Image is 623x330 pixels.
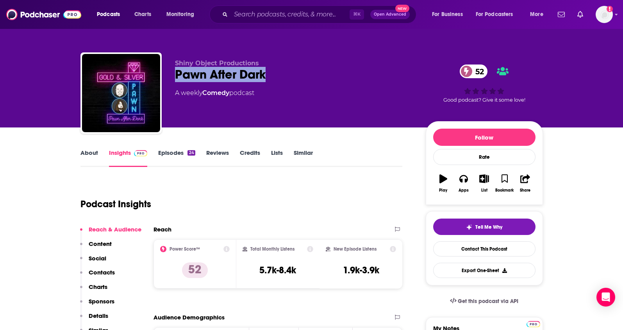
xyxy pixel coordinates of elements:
[250,246,295,252] h2: Total Monthly Listens
[370,10,410,19] button: Open AdvancedNew
[259,264,296,276] h3: 5.7k-8.4k
[574,8,586,21] a: Show notifications dropdown
[495,188,514,193] div: Bookmark
[475,224,502,230] span: Tell Me Why
[80,312,108,326] button: Details
[432,9,463,20] span: For Business
[80,198,151,210] h1: Podcast Insights
[443,97,525,103] span: Good podcast? Give it some love!
[89,283,107,291] p: Charts
[520,188,530,193] div: Share
[161,8,204,21] button: open menu
[217,5,424,23] div: Search podcasts, credits, & more...
[607,6,613,12] svg: Add a profile image
[134,9,151,20] span: Charts
[89,240,112,247] p: Content
[555,8,568,21] a: Show notifications dropdown
[170,246,200,252] h2: Power Score™
[80,255,106,269] button: Social
[458,298,518,305] span: Get this podcast via API
[444,292,525,311] a: Get this podcast via API
[439,188,447,193] div: Play
[433,149,536,165] div: Rate
[596,6,613,23] button: Show profile menu
[91,8,130,21] button: open menu
[468,65,488,78] span: 52
[459,188,469,193] div: Apps
[231,8,350,21] input: Search podcasts, credits, & more...
[206,149,229,167] a: Reviews
[596,6,613,23] span: Logged in as kochristina
[6,7,81,22] img: Podchaser - Follow, Share and Rate Podcasts
[240,149,260,167] a: Credits
[134,150,148,156] img: Podchaser Pro
[481,188,487,193] div: List
[433,169,453,197] button: Play
[334,246,377,252] h2: New Episode Listens
[474,169,494,197] button: List
[97,9,120,20] span: Podcasts
[460,65,488,78] a: 52
[374,13,406,16] span: Open Advanced
[471,8,525,21] button: open menu
[530,9,543,20] span: More
[466,224,472,230] img: tell me why sparkle
[453,169,474,197] button: Apps
[596,6,613,23] img: User Profile
[525,8,553,21] button: open menu
[433,241,536,256] a: Contact This Podcast
[82,54,160,132] img: Pawn After Dark
[80,149,98,167] a: About
[395,5,409,12] span: New
[426,59,543,108] div: 52Good podcast? Give it some love!
[89,269,115,276] p: Contacts
[175,59,259,67] span: Shiny Object Productions
[427,8,473,21] button: open menu
[433,263,536,278] button: Export One-Sheet
[515,169,535,197] button: Share
[89,298,114,305] p: Sponsors
[175,88,254,98] div: A weekly podcast
[494,169,515,197] button: Bookmark
[80,298,114,312] button: Sponsors
[154,226,171,233] h2: Reach
[343,264,379,276] h3: 1.9k-3.9k
[80,269,115,283] button: Contacts
[271,149,283,167] a: Lists
[154,314,225,321] h2: Audience Demographics
[202,89,229,97] a: Comedy
[433,129,536,146] button: Follow
[187,150,195,156] div: 24
[294,149,313,167] a: Similar
[166,9,194,20] span: Monitoring
[89,255,106,262] p: Social
[476,9,513,20] span: For Podcasters
[80,283,107,298] button: Charts
[89,312,108,319] p: Details
[158,149,195,167] a: Episodes24
[527,321,540,327] img: Podchaser Pro
[527,320,540,327] a: Pro website
[109,149,148,167] a: InsightsPodchaser Pro
[80,226,141,240] button: Reach & Audience
[80,240,112,255] button: Content
[350,9,364,20] span: ⌘ K
[433,219,536,235] button: tell me why sparkleTell Me Why
[596,288,615,307] div: Open Intercom Messenger
[89,226,141,233] p: Reach & Audience
[129,8,156,21] a: Charts
[182,262,208,278] p: 52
